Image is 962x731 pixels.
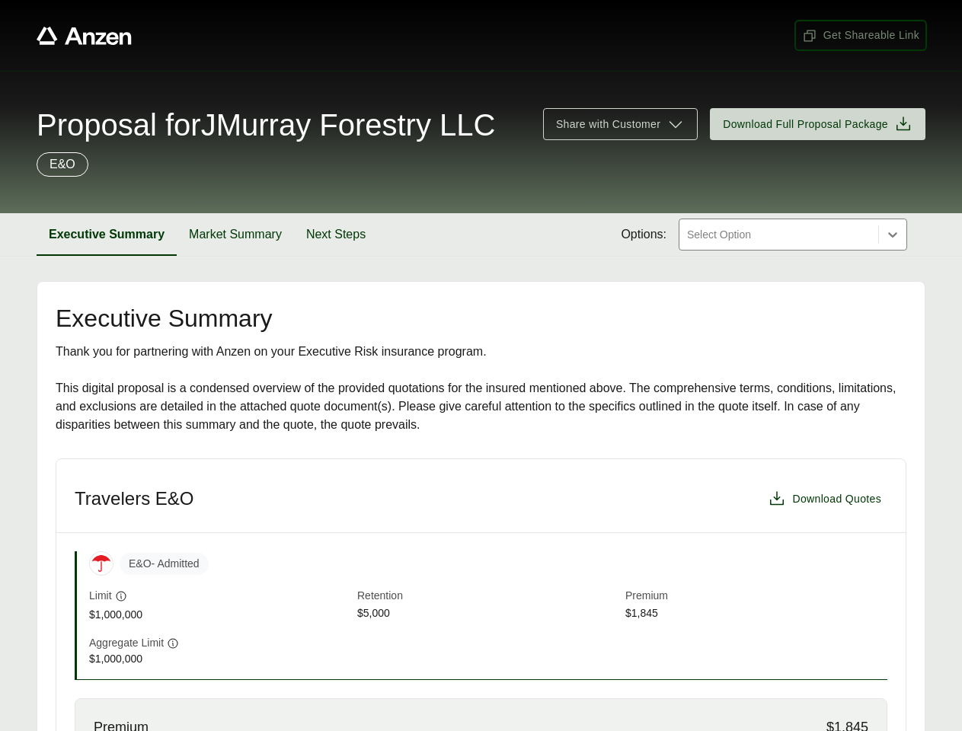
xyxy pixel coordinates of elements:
button: Executive Summary [37,213,177,256]
button: Download Quotes [762,484,887,514]
span: $1,000,000 [89,607,351,623]
span: Share with Customer [556,117,660,132]
p: E&O [50,155,75,174]
button: Next Steps [294,213,378,256]
span: Aggregate Limit [89,635,164,651]
button: Get Shareable Link [796,21,925,49]
span: E&O - Admitted [120,553,209,575]
button: Market Summary [177,213,294,256]
h3: Travelers E&O [75,487,193,510]
span: Download Quotes [792,491,881,507]
img: Travelers [90,552,113,575]
span: Proposal for JMurray Forestry LLC [37,110,495,140]
button: Share with Customer [543,108,698,140]
span: Get Shareable Link [802,27,919,43]
div: Thank you for partnering with Anzen on your Executive Risk insurance program. This digital propos... [56,343,906,434]
span: $5,000 [357,605,619,623]
span: Limit [89,588,112,604]
h2: Executive Summary [56,306,906,330]
span: $1,000,000 [89,651,351,667]
button: Download Full Proposal Package [710,108,925,140]
span: Premium [625,588,887,605]
a: Anzen website [37,27,132,45]
span: Retention [357,588,619,605]
span: $1,845 [625,605,887,623]
span: Download Full Proposal Package [723,117,888,132]
span: Options: [621,225,666,244]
